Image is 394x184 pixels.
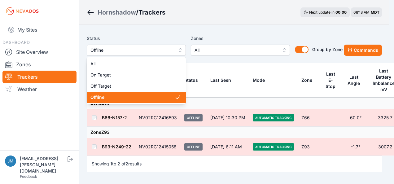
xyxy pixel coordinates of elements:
span: All [90,61,175,67]
span: Offline [90,46,173,54]
button: Offline [87,45,186,56]
div: Offline [87,57,186,104]
span: On Target [90,72,175,78]
span: Off Target [90,83,175,89]
span: Offline [90,94,175,100]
